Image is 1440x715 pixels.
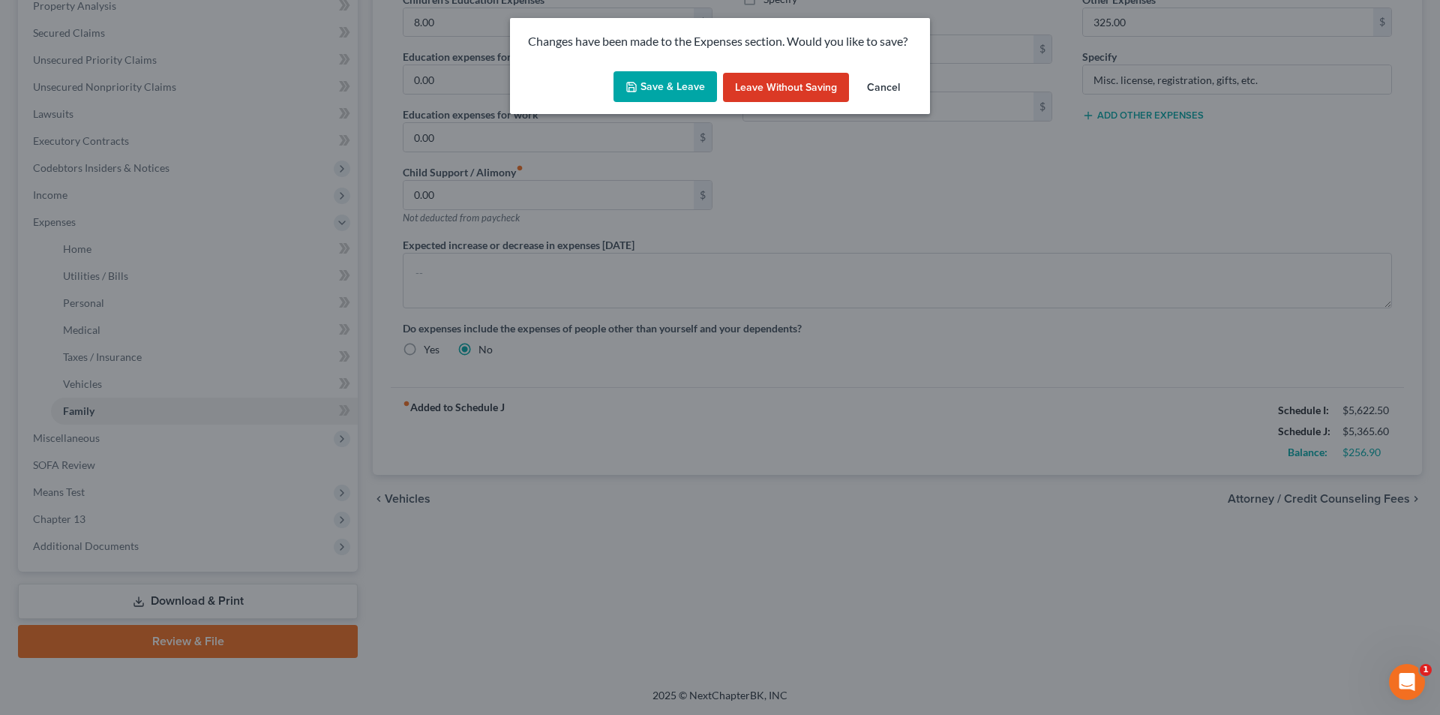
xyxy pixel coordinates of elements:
p: Changes have been made to the Expenses section. Would you like to save? [528,33,912,50]
button: Save & Leave [613,71,717,103]
button: Leave without Saving [723,73,849,103]
span: 1 [1420,664,1432,676]
iframe: Intercom live chat [1389,664,1425,700]
button: Cancel [855,73,912,103]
